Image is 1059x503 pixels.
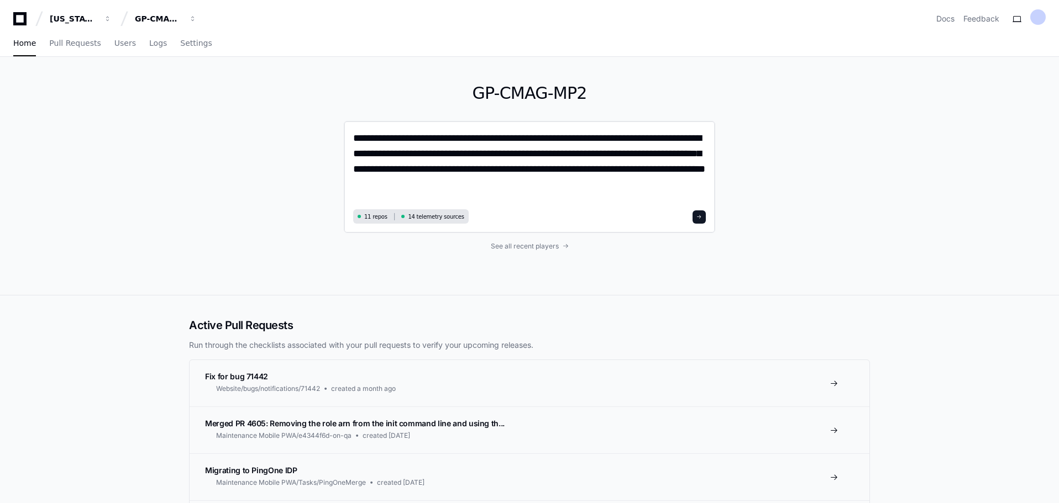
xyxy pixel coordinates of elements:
[331,384,396,393] span: created a month ago
[190,453,869,500] a: Migrating to PingOne IDPMaintenance Mobile PWA/Tasks/PingOneMergecreated [DATE]
[45,9,116,29] button: [US_STATE] Pacific
[180,31,212,56] a: Settings
[491,242,559,251] span: See all recent players
[205,419,505,428] span: Merged PR 4605: Removing the role arn from the init command line and using th...
[49,40,101,46] span: Pull Requests
[130,9,201,29] button: GP-CMAG-MP2
[180,40,212,46] span: Settings
[377,478,424,487] span: created [DATE]
[344,242,715,251] a: See all recent players
[344,83,715,103] h1: GP-CMAG-MP2
[135,13,182,24] div: GP-CMAG-MP2
[189,317,870,333] h2: Active Pull Requests
[936,13,955,24] a: Docs
[13,40,36,46] span: Home
[205,372,268,381] span: Fix for bug 71442
[114,40,136,46] span: Users
[190,406,869,453] a: Merged PR 4605: Removing the role arn from the init command line and using th...Maintenance Mobil...
[205,465,297,475] span: Migrating to PingOne IDP
[216,478,366,487] span: Maintenance Mobile PWA/Tasks/PingOneMerge
[408,213,464,221] span: 14 telemetry sources
[963,13,999,24] button: Feedback
[216,431,352,440] span: Maintenance Mobile PWA/e4344f6d-on-qa
[114,31,136,56] a: Users
[149,31,167,56] a: Logs
[364,213,387,221] span: 11 repos
[50,13,97,24] div: [US_STATE] Pacific
[216,384,320,393] span: Website/bugs/notifications/71442
[149,40,167,46] span: Logs
[13,31,36,56] a: Home
[49,31,101,56] a: Pull Requests
[363,431,410,440] span: created [DATE]
[190,360,869,406] a: Fix for bug 71442Website/bugs/notifications/71442created a month ago
[189,340,870,351] p: Run through the checklists associated with your pull requests to verify your upcoming releases.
